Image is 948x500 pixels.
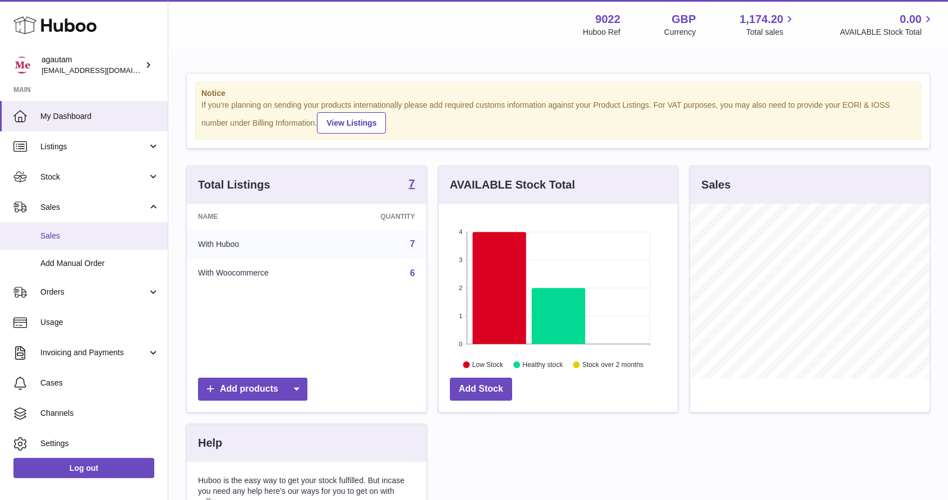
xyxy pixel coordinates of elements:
a: 0.00 AVAILABLE Stock Total [840,12,935,38]
a: View Listings [317,112,386,134]
td: With Woocommerce [187,259,335,288]
span: Sales [40,202,148,213]
td: With Huboo [187,230,335,259]
strong: GBP [671,12,696,27]
span: Total sales [746,27,796,38]
span: Listings [40,141,148,152]
span: 0.00 [900,12,922,27]
span: Orders [40,287,148,297]
span: Add Manual Order [40,258,159,269]
span: Channels [40,408,159,419]
h3: Sales [701,177,730,192]
span: AVAILABLE Stock Total [840,27,935,38]
span: Invoicing and Payments [40,347,148,358]
text: Stock over 2 months [582,361,643,369]
th: Name [187,204,335,230]
div: agautam [42,54,142,76]
strong: Notice [201,88,915,99]
span: Cases [40,378,159,388]
div: If you're planning on sending your products internationally please add required customs informati... [201,100,915,134]
span: My Dashboard [40,111,159,122]
th: Quantity [335,204,426,230]
h3: Help [198,435,222,451]
strong: 7 [409,178,415,189]
text: Low Stock [472,361,504,369]
text: 4 [459,228,462,235]
text: Healthy stock [522,361,563,369]
a: Add Stock [450,378,512,401]
h3: Total Listings [198,177,270,192]
text: 1 [459,313,462,319]
span: Sales [40,231,159,241]
div: Huboo Ref [583,27,620,38]
span: Usage [40,317,159,328]
h3: AVAILABLE Stock Total [450,177,575,192]
div: Currency [664,27,696,38]
a: 6 [410,268,415,278]
strong: 9022 [595,12,620,27]
a: 1,174.20 Total sales [740,12,797,38]
a: Add products [198,378,307,401]
span: Settings [40,438,159,449]
img: info@naturemedical.co.uk [13,57,30,74]
span: Stock [40,172,148,182]
text: 0 [459,341,462,347]
text: 3 [459,256,462,263]
a: 7 [410,239,415,249]
span: 1,174.20 [740,12,784,27]
span: [EMAIL_ADDRESS][DOMAIN_NAME] [42,66,165,75]
text: 2 [459,285,462,291]
a: 7 [409,178,415,191]
a: Log out [13,458,154,478]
